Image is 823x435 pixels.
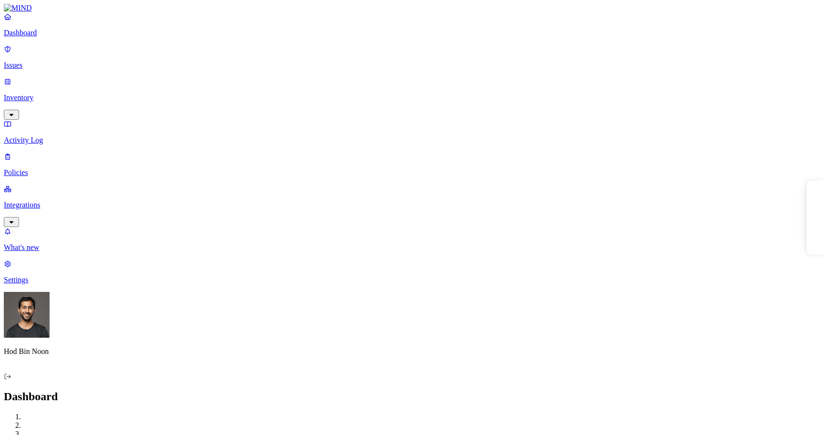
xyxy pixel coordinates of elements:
p: Inventory [4,93,819,102]
a: Policies [4,152,819,177]
h2: Dashboard [4,390,819,403]
a: Settings [4,259,819,284]
a: Activity Log [4,120,819,145]
p: Activity Log [4,136,819,145]
a: Dashboard [4,12,819,37]
p: Issues [4,61,819,70]
p: Hod Bin Noon [4,347,819,356]
img: MIND [4,4,32,12]
p: Settings [4,276,819,284]
p: What's new [4,243,819,252]
a: What's new [4,227,819,252]
p: Integrations [4,201,819,209]
p: Dashboard [4,29,819,37]
a: Integrations [4,185,819,226]
a: MIND [4,4,819,12]
img: Hod Bin Noon [4,292,50,338]
a: Issues [4,45,819,70]
a: Inventory [4,77,819,118]
p: Policies [4,168,819,177]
